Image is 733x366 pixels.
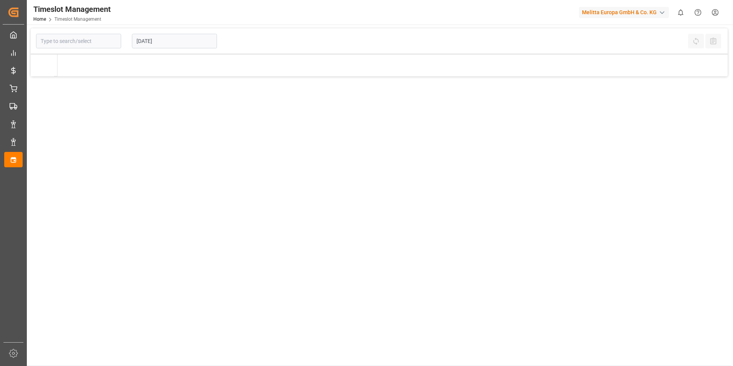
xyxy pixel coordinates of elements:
[689,4,707,21] button: Help Center
[33,16,46,22] a: Home
[579,5,672,20] button: Melitta Europa GmbH & Co. KG
[132,34,217,48] input: DD-MM-YYYY
[36,34,121,48] input: Type to search/select
[672,4,689,21] button: show 0 new notifications
[33,3,111,15] div: Timeslot Management
[579,7,669,18] div: Melitta Europa GmbH & Co. KG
